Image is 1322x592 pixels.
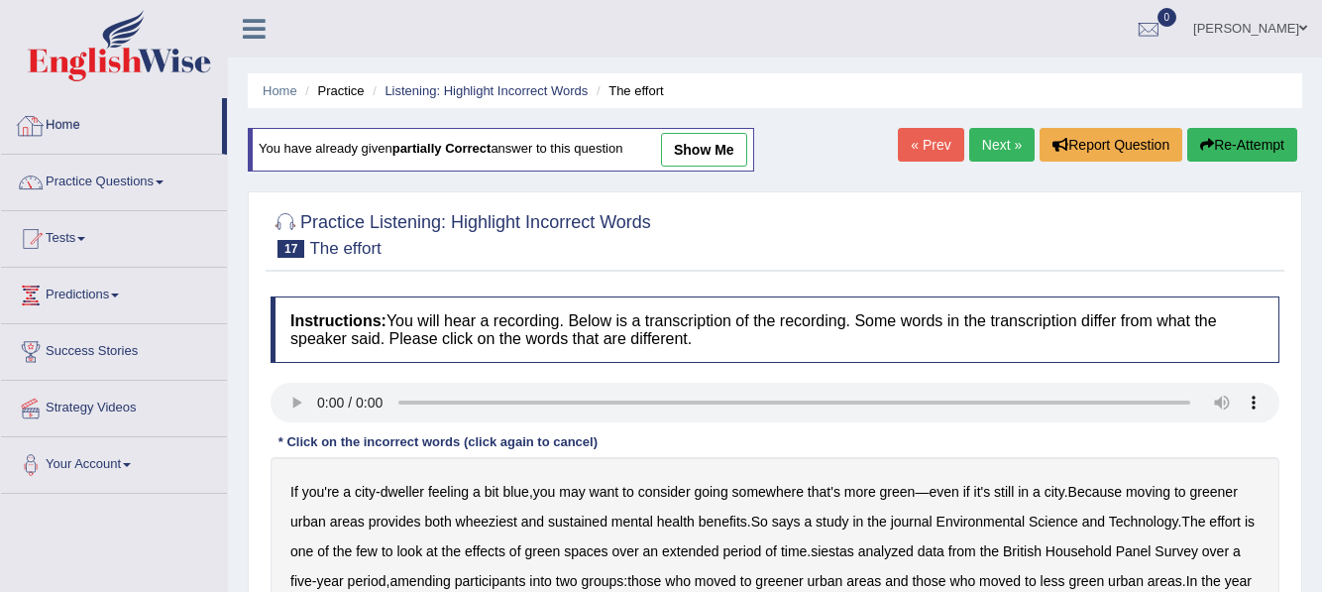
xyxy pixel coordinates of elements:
b: and [885,573,908,589]
b: moved [979,573,1021,589]
b: period [722,543,761,559]
b: who [665,573,691,589]
b: Environmental [936,514,1026,530]
b: Science [1029,514,1078,530]
a: Strategy Videos [1,381,227,430]
b: The [1181,514,1205,530]
b: five [290,573,312,589]
b: bit [485,484,499,500]
b: the [980,543,999,559]
b: going [694,484,727,500]
b: to [740,573,752,589]
b: of [509,543,521,559]
b: mental [611,514,653,530]
b: may [559,484,585,500]
b: a [804,514,812,530]
b: a [1033,484,1041,500]
b: over [1202,543,1229,559]
div: You have already given answer to this question [248,128,754,172]
b: urban [808,573,843,589]
b: period [348,573,386,589]
b: feeling [428,484,469,500]
b: even [929,484,958,500]
b: Instructions: [290,312,386,329]
b: at [426,543,438,559]
b: in [852,514,863,530]
b: siestas [811,543,854,559]
a: « Prev [898,128,963,162]
b: a [343,484,351,500]
a: show me [661,133,747,167]
b: spaces [564,543,607,559]
b: journal [891,514,933,530]
b: moved [695,573,736,589]
b: wheeziest [456,514,517,530]
b: greener [1190,484,1238,500]
h2: Practice Listening: Highlight Incorrect Words [271,208,651,258]
a: Listening: Highlight Incorrect Words [385,83,588,98]
b: extended [662,543,719,559]
a: Tests [1,211,227,261]
b: that's [808,484,840,500]
b: If [290,484,298,500]
b: groups [581,573,623,589]
b: if [963,484,970,500]
b: blue [502,484,528,500]
span: 0 [1157,8,1177,27]
b: more [844,484,876,500]
b: urban [1108,573,1144,589]
b: into [529,573,552,589]
b: it's [974,484,991,500]
b: green [1068,573,1104,589]
b: you [533,484,556,500]
b: participants [455,573,526,589]
a: Practice Questions [1,155,227,204]
b: from [948,543,976,559]
b: less [1041,573,1065,589]
b: areas [846,573,881,589]
b: who [950,573,976,589]
b: Survey [1155,543,1198,559]
b: to [622,484,634,500]
b: is [1245,514,1255,530]
b: those [627,573,661,589]
b: the [442,543,461,559]
b: green [524,543,560,559]
b: analyzed [858,543,914,559]
b: says [772,514,801,530]
b: Because [1068,484,1122,500]
b: data [918,543,944,559]
h4: You will hear a recording. Below is a transcription of the recording. Some words in the transcrip... [271,296,1279,363]
b: study [816,514,848,530]
b: areas [1148,573,1182,589]
a: Predictions [1,268,227,317]
b: partially correct [392,142,492,157]
b: moving [1126,484,1170,500]
b: to [382,543,393,559]
b: year [316,573,343,589]
b: of [317,543,329,559]
b: effort [1209,514,1241,530]
a: Your Account [1,437,227,487]
b: two [556,573,578,589]
b: British [1003,543,1042,559]
b: Panel [1116,543,1152,559]
b: the [1201,573,1220,589]
b: of [765,543,777,559]
b: still [994,484,1014,500]
b: to [1174,484,1186,500]
div: * Click on the incorrect words (click again to cancel) [271,432,606,451]
b: health [657,514,695,530]
b: year [1225,573,1252,589]
b: the [867,514,886,530]
b: one [290,543,313,559]
b: over [611,543,638,559]
li: Practice [300,81,364,100]
b: want [590,484,619,500]
b: those [912,573,945,589]
b: to [1025,573,1037,589]
b: consider [638,484,691,500]
button: Report Question [1040,128,1182,162]
b: and [1082,514,1105,530]
a: Next » [969,128,1035,162]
